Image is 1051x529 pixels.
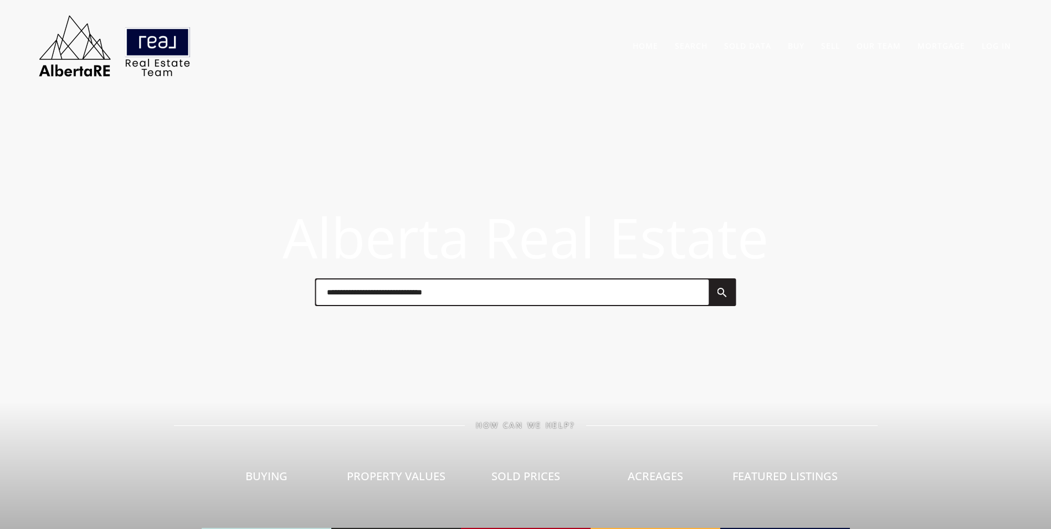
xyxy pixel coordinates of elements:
[202,430,331,529] a: Buying
[821,40,840,51] a: Sell
[591,430,720,529] a: Acreages
[732,469,838,484] span: Featured Listings
[628,469,683,484] span: Acreages
[982,40,1011,51] a: Log In
[720,430,850,529] a: Featured Listings
[331,430,461,529] a: Property Values
[917,40,965,51] a: Mortgage
[245,469,288,484] span: Buying
[724,40,771,51] a: Sold Data
[633,40,658,51] a: Home
[857,40,901,51] a: Our Team
[461,430,591,529] a: Sold Prices
[347,469,445,484] span: Property Values
[788,40,804,51] a: Buy
[491,469,560,484] span: Sold Prices
[32,11,198,80] img: AlbertaRE Real Estate Team | Real Broker
[675,40,707,51] a: Search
